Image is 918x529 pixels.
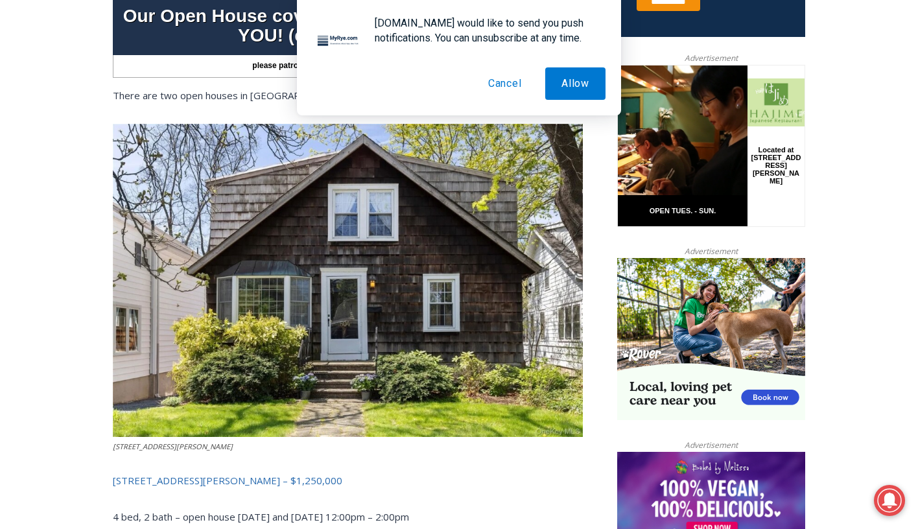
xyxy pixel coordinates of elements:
img: 504 Milton Road, Rye [113,124,583,437]
img: notification icon [312,16,364,67]
span: Advertisement [672,439,751,451]
div: Located at [STREET_ADDRESS][PERSON_NAME] [133,81,184,155]
button: Allow [545,67,606,100]
span: Advertisement [672,245,751,257]
span: Intern @ [DOMAIN_NAME] [339,129,601,158]
a: [STREET_ADDRESS][PERSON_NAME] – $1,250,000 [113,474,342,487]
button: Cancel [472,67,538,100]
a: Open Tues. - Sun. [PHONE_NUMBER] [1,130,130,161]
span: Open Tues. - Sun. [PHONE_NUMBER] [4,134,127,183]
a: Intern @ [DOMAIN_NAME] [312,126,628,161]
div: "I learned about the history of a place I’d honestly never considered even as a resident of [GEOG... [327,1,613,126]
div: [DOMAIN_NAME] would like to send you push notifications. You can unsubscribe at any time. [364,16,606,45]
figcaption: [STREET_ADDRESS][PERSON_NAME] [113,441,583,453]
p: 4 bed, 2 bath – open house [DATE] and [DATE] 12:00pm – 2:00pm [113,509,583,524]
